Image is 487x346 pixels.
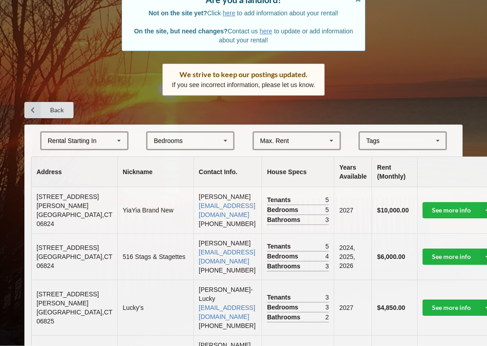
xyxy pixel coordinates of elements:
div: We strive to keep our postings updated. [172,70,315,79]
b: Not on the site yet? [149,10,207,17]
span: 3 [326,216,329,225]
span: 3 [326,303,329,312]
span: Bedrooms [267,206,300,215]
td: [PERSON_NAME] [PHONE_NUMBER] [193,234,262,280]
b: On the site, but need changes? [134,28,228,35]
span: [GEOGRAPHIC_DATA] , CT 06824 [37,254,112,270]
span: Tenants [267,242,293,251]
span: 2 [326,313,329,322]
span: 4 [326,252,329,261]
span: [STREET_ADDRESS] [37,245,99,252]
span: Bedrooms [267,303,300,312]
div: Tags [364,136,393,147]
a: [EMAIL_ADDRESS][DOMAIN_NAME] [199,249,255,265]
td: [PERSON_NAME] [PHONE_NUMBER] [193,188,262,234]
span: Tenants [267,196,293,205]
a: here [260,28,272,35]
span: [GEOGRAPHIC_DATA] , CT 06825 [37,309,112,325]
span: Bathrooms [267,313,303,322]
td: YiaYia Brand New [117,188,193,234]
td: 2024, 2025, 2026 [334,234,372,280]
span: Bathrooms [267,262,303,271]
div: Bedrooms [154,138,183,144]
span: [STREET_ADDRESS][PERSON_NAME] [37,291,99,307]
span: Bathrooms [267,216,303,225]
th: House Specs [262,157,334,188]
div: Max. Rent [260,138,289,144]
span: [STREET_ADDRESS][PERSON_NAME] [37,194,99,210]
p: If you see incorrect information, please let us know. [172,81,315,90]
span: 5 [326,206,329,215]
th: Address [32,157,117,188]
span: 5 [326,242,329,251]
th: Contact Info. [193,157,262,188]
td: [PERSON_NAME]-Lucky [PHONE_NUMBER] [193,280,262,336]
b: $6,000.00 [377,254,405,261]
span: Contact us to update or add information about your rental! [134,28,353,44]
b: $10,000.00 [377,207,409,214]
a: [EMAIL_ADDRESS][DOMAIN_NAME] [199,203,255,219]
th: Years Available [334,157,372,188]
td: 2027 [334,188,372,234]
a: Back [24,102,74,119]
div: Rental Starting In [48,138,96,144]
span: 3 [326,293,329,302]
th: Rent (Monthly) [372,157,417,188]
span: Click to add information about your rental! [149,10,339,17]
a: here [223,10,235,17]
span: 5 [326,196,329,205]
b: $4,850.00 [377,304,405,312]
td: 2027 [334,280,372,336]
span: Tenants [267,293,293,302]
a: [EMAIL_ADDRESS][DOMAIN_NAME] [199,304,255,321]
span: 3 [326,262,329,271]
span: [GEOGRAPHIC_DATA] , CT 06824 [37,212,112,228]
span: Bedrooms [267,252,300,261]
td: 516 Stags & Stagettes [117,234,193,280]
td: Lucky’s [117,280,193,336]
th: Nickname [117,157,193,188]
